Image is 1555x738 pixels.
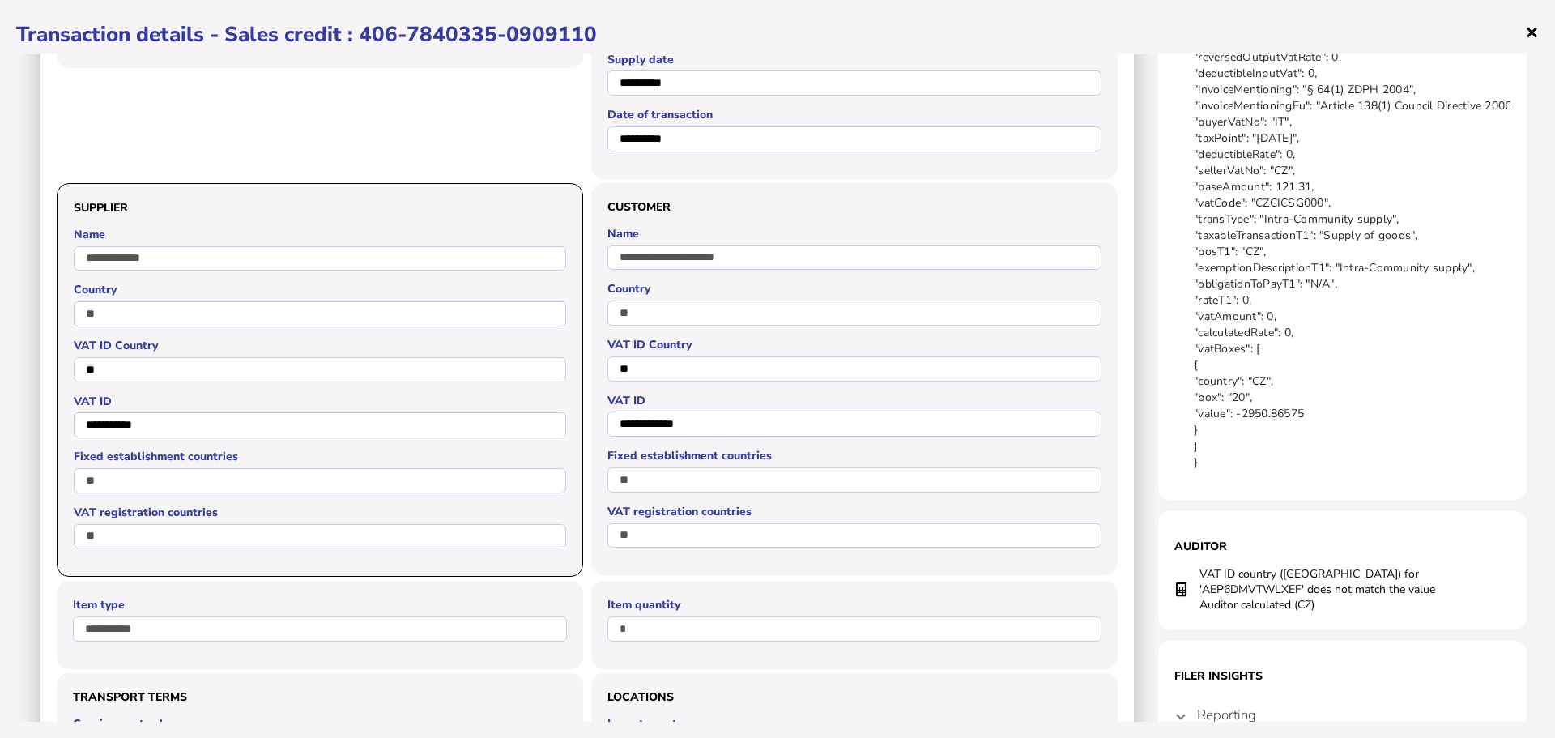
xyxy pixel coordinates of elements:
[607,597,1101,612] label: Item quantity
[607,226,1101,241] label: Name
[74,449,566,464] label: Fixed establishment countries
[74,338,566,353] label: VAT ID Country
[607,199,1101,215] h3: Customer
[73,597,567,612] label: Item type
[607,448,1101,463] label: Fixed establishment countries
[16,20,1539,49] h1: Transaction details - Sales credit : 406-7840335-0909110
[607,393,1101,408] label: VAT ID
[73,716,567,732] label: Consignment value
[74,227,566,242] label: Name
[607,504,1101,519] label: VAT registration countries
[1174,695,1510,734] mat-expansion-panel-header: Reporting
[74,200,566,215] h3: Supplier
[1197,706,1256,724] h4: Reporting
[74,282,566,297] label: Country
[1199,565,1470,613] td: VAT ID country ([GEOGRAPHIC_DATA]) for 'AEP6DMVTWLXEF' does not match the value Auditor calculate...
[607,52,1101,67] label: Supply date
[607,337,1101,352] label: VAT ID Country
[607,716,1101,732] label: Import country
[1174,539,1510,554] h1: Auditor
[1525,16,1539,47] span: ×
[607,107,1101,122] label: Date of transaction
[74,505,566,520] label: VAT registration countries
[74,394,566,409] label: VAT ID
[73,689,567,705] h3: Transport terms
[607,689,1101,705] h3: Locations
[1174,668,1510,684] h1: Filer Insights
[607,281,1101,296] label: Country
